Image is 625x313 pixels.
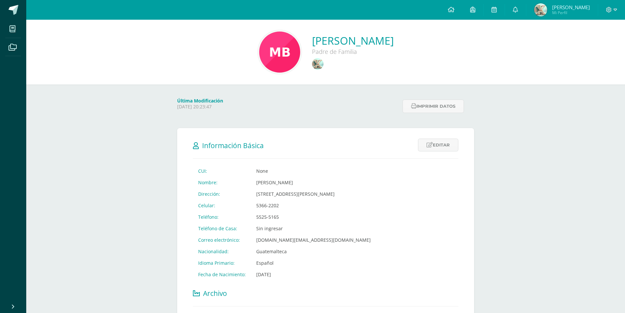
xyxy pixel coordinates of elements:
[251,200,376,211] td: 5366-2202
[193,234,251,246] td: Correo electrónico:
[193,188,251,200] td: Dirección:
[552,10,590,15] span: Mi Perfil
[177,104,399,110] p: [DATE] 20:23:47
[177,98,399,104] h4: Última Modificación
[193,223,251,234] td: Teléfono de Casa:
[403,100,464,113] button: Imprimir datos
[193,165,251,177] td: CUI:
[312,58,323,70] img: 9204fc19c53a9cac46b2f2d6fb1ae6b0.png
[312,48,394,56] div: Padre de Familia
[552,4,590,11] span: [PERSON_NAME]
[251,234,376,246] td: [DOMAIN_NAME][EMAIL_ADDRESS][DOMAIN_NAME]
[193,246,251,257] td: Nacionalidad:
[251,223,376,234] td: Sin ingresar
[193,257,251,269] td: Idioma Primario:
[251,165,376,177] td: None
[203,289,227,298] span: Archivo
[193,200,251,211] td: Celular:
[534,3,547,16] img: 989c923e013be94029f7e8b51328efc9.png
[202,141,264,150] span: Información Básica
[193,211,251,223] td: Teléfono:
[251,257,376,269] td: Español
[251,211,376,223] td: 5525-5165
[251,177,376,188] td: [PERSON_NAME]
[418,139,458,151] a: Editar
[251,188,376,200] td: [STREET_ADDRESS][PERSON_NAME]
[251,246,376,257] td: Guatemalteca
[259,32,300,73] img: b6f7f010dea06c966acdb11e0521ffa3.png
[193,269,251,280] td: Fecha de Nacimiento:
[312,34,394,48] a: [PERSON_NAME]
[193,177,251,188] td: Nombre:
[251,269,376,280] td: [DATE]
